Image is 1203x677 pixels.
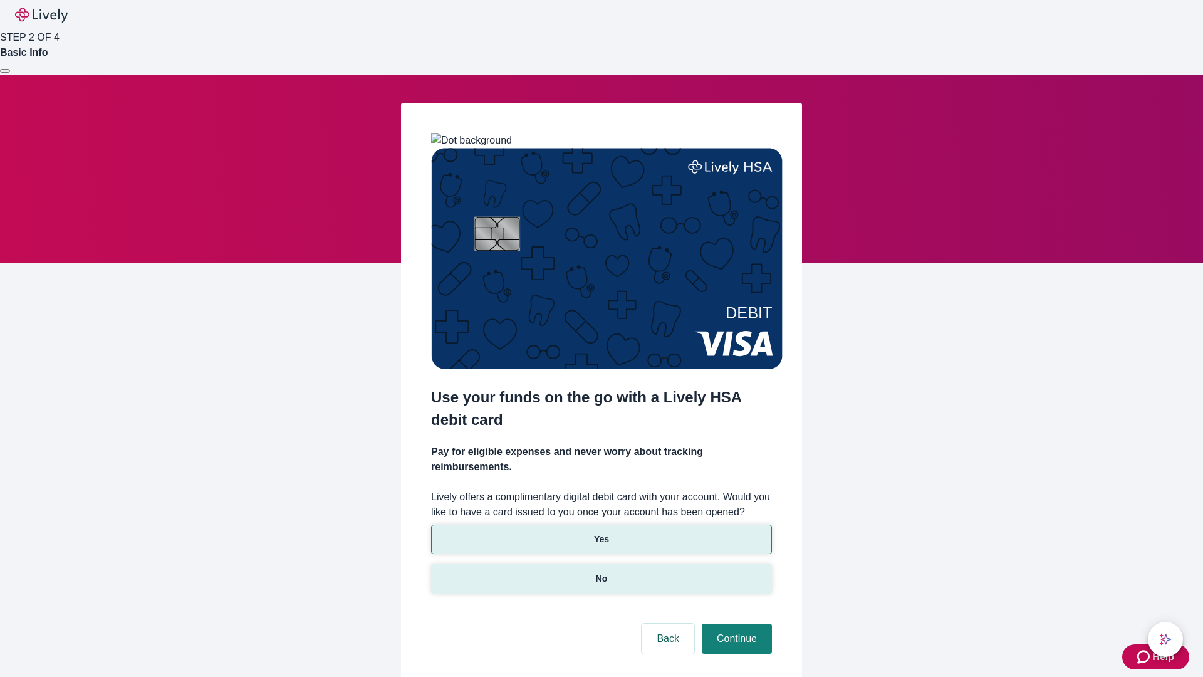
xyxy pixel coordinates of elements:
[431,133,512,148] img: Dot background
[1159,633,1172,646] svg: Lively AI Assistant
[1122,644,1189,669] button: Zendesk support iconHelp
[431,525,772,554] button: Yes
[1137,649,1152,664] svg: Zendesk support icon
[642,624,694,654] button: Back
[594,533,609,546] p: Yes
[702,624,772,654] button: Continue
[15,8,68,23] img: Lively
[431,444,772,475] h4: Pay for eligible expenses and never worry about tracking reimbursements.
[431,490,772,520] label: Lively offers a complimentary digital debit card with your account. Would you like to have a card...
[596,572,608,585] p: No
[431,564,772,594] button: No
[431,148,783,369] img: Debit card
[1148,622,1183,657] button: chat
[431,386,772,431] h2: Use your funds on the go with a Lively HSA debit card
[1152,649,1174,664] span: Help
